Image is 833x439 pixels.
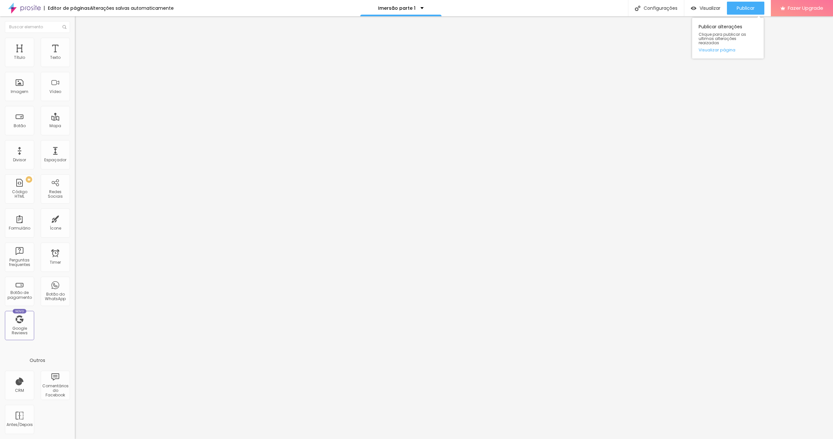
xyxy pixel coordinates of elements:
[44,158,66,162] div: Espaçador
[691,6,696,11] img: view-1.svg
[14,55,25,60] div: Título
[699,48,757,52] a: Visualizar página
[42,384,68,398] div: Comentários do Facebook
[15,388,24,393] div: CRM
[635,6,640,11] img: Icone
[7,326,32,336] div: Google Reviews
[7,258,32,267] div: Perguntas frequentes
[49,124,61,128] div: Mapa
[7,190,32,199] div: Código HTML
[684,2,727,15] button: Visualizar
[13,309,27,313] div: Novo
[42,292,68,301] div: Botão do WhatsApp
[49,89,61,94] div: Vídeo
[9,226,30,231] div: Formulário
[788,5,823,11] span: Fazer Upgrade
[90,6,174,10] div: Alterações salvas automaticamente
[62,25,66,29] img: Icone
[699,32,757,45] span: Clique para publicar as ultimas alterações reaizadas
[737,6,755,11] span: Publicar
[5,21,70,33] input: Buscar elemento
[50,260,61,265] div: Timer
[13,158,26,162] div: Divisor
[700,6,720,11] span: Visualizar
[727,2,764,15] button: Publicar
[42,190,68,199] div: Redes Sociais
[11,89,28,94] div: Imagem
[50,226,61,231] div: Ícone
[7,290,32,300] div: Botão de pagamento
[7,422,32,427] div: Antes/Depois
[44,6,90,10] div: Editor de páginas
[378,6,416,10] p: Imersão parte 1
[692,18,764,59] div: Publicar alterações
[14,124,26,128] div: Botão
[50,55,61,60] div: Texto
